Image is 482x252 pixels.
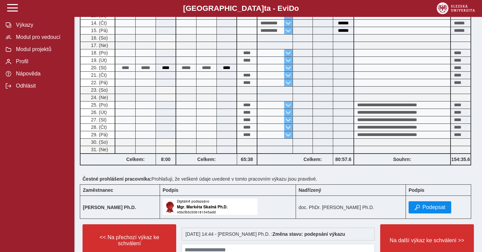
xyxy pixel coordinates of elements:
span: 20. (St) [90,65,107,70]
b: Celkem: [176,157,237,162]
b: [GEOGRAPHIC_DATA] a - Evi [20,4,462,13]
span: 13. (St) [90,13,107,18]
b: 154:35.6 [451,157,470,162]
img: logo_web_su.png [437,2,475,14]
b: Souhrn: [393,157,411,162]
b: Změna stavu: podepsání výkazu [273,231,345,237]
b: 65:38 [237,157,257,162]
span: 30. (So) [90,139,108,145]
span: 14. (Čt) [90,20,107,26]
img: Digitálně podepsáno uživatelem [163,199,257,215]
span: 21. (Čt) [90,72,107,78]
span: 22. (Pá) [90,80,108,85]
span: Podepsat [422,204,445,210]
span: 28. (Čt) [90,124,107,130]
b: [PERSON_NAME] Ph.D. [83,205,136,210]
span: Odhlásit [14,83,69,89]
span: Výkazy [14,22,69,28]
span: 15. (Pá) [90,28,108,33]
span: 26. (Út) [90,110,107,115]
span: 18. (Po) [90,50,108,55]
span: D [289,4,294,13]
span: 17. (Ne) [90,43,108,48]
span: << Na přechozí výkaz ke schválení [88,234,170,247]
span: 27. (St) [90,117,107,122]
b: Podpis [409,187,424,193]
span: 31. (Ne) [90,147,108,152]
b: 8:00 [156,157,176,162]
span: Profil [14,59,69,65]
span: Modul projektů [14,46,69,52]
button: Podepsat [409,201,451,213]
b: Nadřízený [299,187,321,193]
span: 23. (So) [90,87,108,93]
span: t [264,4,266,13]
span: 19. (Út) [90,58,107,63]
span: Modul pro vedoucí [14,34,69,40]
td: doc. PhDr. [PERSON_NAME] Ph.D. [296,196,406,219]
b: Celkem: [115,157,156,162]
b: 80:57.6 [333,157,353,162]
span: Na další výkaz ke schválení >> [386,237,468,244]
span: 24. (Ne) [90,95,108,100]
b: Celkem: [293,157,333,162]
span: 29. (Pá) [90,132,108,137]
span: 16. (So) [90,35,108,41]
span: 25. (Po) [90,102,108,108]
div: Prohlašuji, že veškeré údaje uvedené v tomto pracovním výkazu jsou pravdivé. [80,174,477,184]
span: o [294,4,299,13]
b: Podpis [163,187,179,193]
b: Zaměstnanec [83,187,113,193]
div: [DATE] 14:44 - [PERSON_NAME] Ph.D. : [182,228,375,240]
span: Nápověda [14,71,69,77]
b: Čestné prohlášení pracovníka: [83,176,152,182]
